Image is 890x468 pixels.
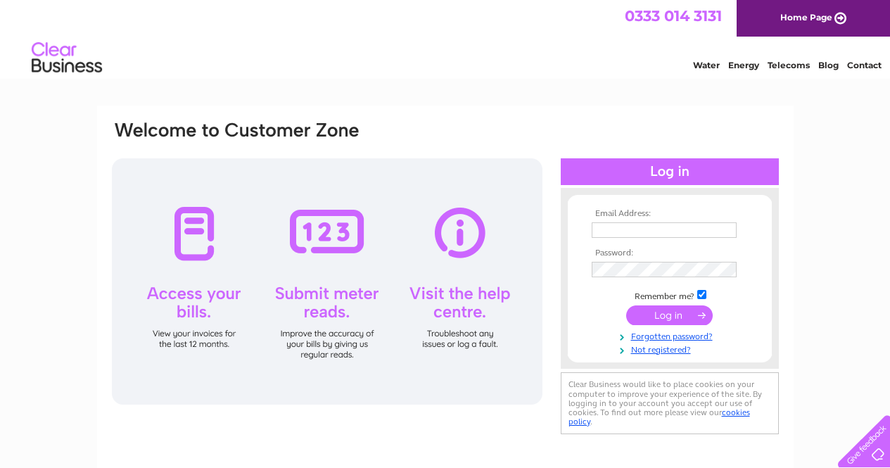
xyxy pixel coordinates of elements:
[626,305,713,325] input: Submit
[113,8,778,68] div: Clear Business is a trading name of Verastar Limited (registered in [GEOGRAPHIC_DATA] No. 3667643...
[728,60,759,70] a: Energy
[768,60,810,70] a: Telecoms
[588,209,751,219] th: Email Address:
[31,37,103,80] img: logo.png
[693,60,720,70] a: Water
[588,288,751,302] td: Remember me?
[592,329,751,342] a: Forgotten password?
[592,342,751,355] a: Not registered?
[568,407,750,426] a: cookies policy
[561,372,779,434] div: Clear Business would like to place cookies on your computer to improve your experience of the sit...
[625,7,722,25] a: 0333 014 3131
[847,60,882,70] a: Contact
[588,248,751,258] th: Password:
[818,60,839,70] a: Blog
